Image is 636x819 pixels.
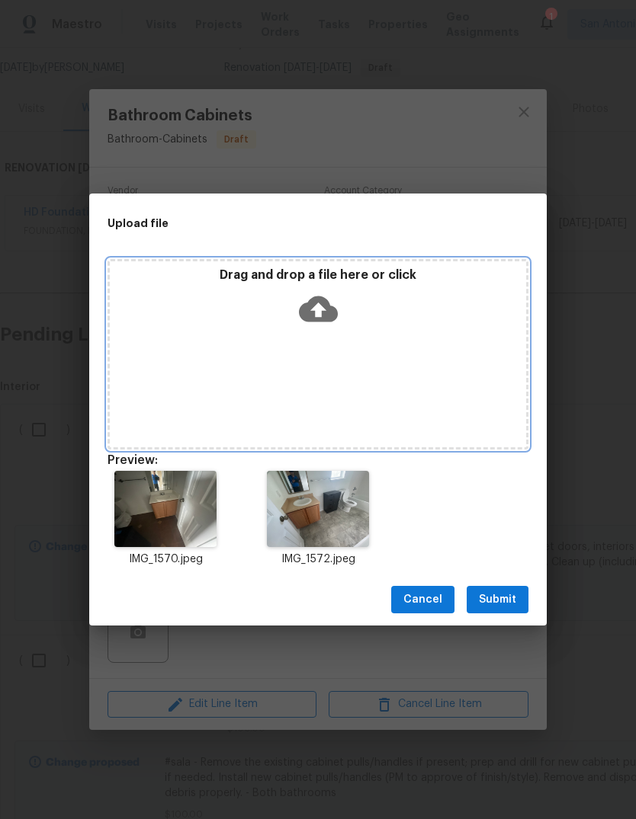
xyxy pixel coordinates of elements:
[260,552,376,568] p: IMG_1572.jpeg
[110,267,526,283] p: Drag and drop a file here or click
[114,471,216,547] img: Z
[467,586,528,614] button: Submit
[479,590,516,609] span: Submit
[403,590,442,609] span: Cancel
[267,471,368,547] img: 9k=
[391,586,455,614] button: Cancel
[108,552,223,568] p: IMG_1570.jpeg
[108,215,460,232] h2: Upload file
